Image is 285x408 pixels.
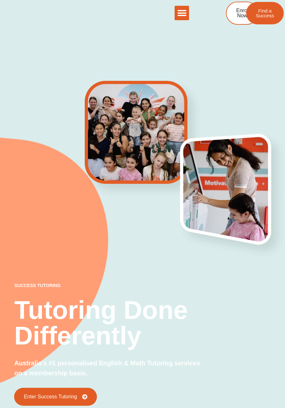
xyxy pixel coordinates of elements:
span: Australia's #1 personalised English & Math Tutoring services on a membership basis. [14,360,200,377]
a: Enter Success Tutoring [14,388,97,406]
span: Find a Success [256,8,274,18]
a: Enrol Now [226,2,258,25]
span: success tutoring [14,283,60,288]
span: Tutoring Done Differently [14,296,188,350]
span: Enter Success Tutoring [24,394,77,399]
span: Enrol Now [236,8,248,18]
a: Find a Success [246,2,284,24]
div: Menu Toggle [175,6,189,20]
